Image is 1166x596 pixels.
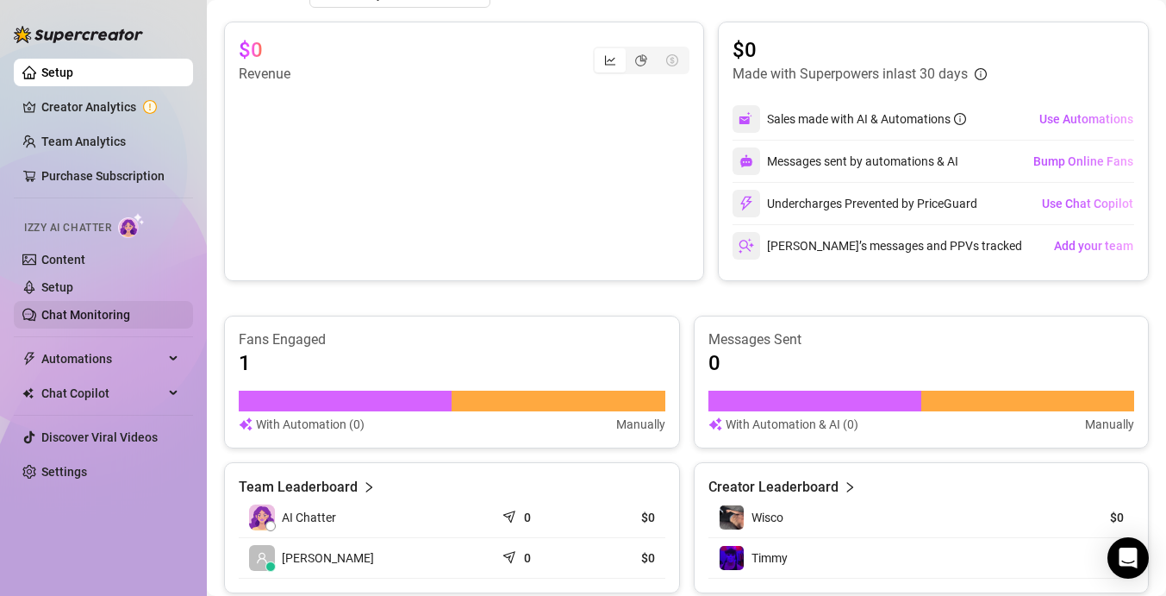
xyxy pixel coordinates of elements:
img: svg%3e [239,415,253,434]
a: Content [41,253,85,267]
article: Messages Sent [708,330,1135,349]
a: Discover Viral Videos [41,430,158,444]
span: Timmy [751,551,788,565]
button: Bump Online Fans [1032,147,1134,175]
span: send [502,506,520,524]
img: Timmy [720,546,744,570]
span: Use Chat Copilot [1042,197,1133,210]
img: AI Chatter [118,213,145,238]
article: Manually [616,415,665,434]
article: Team Leaderboard [239,477,358,498]
span: dollar-circle [666,54,678,66]
img: svg%3e [739,196,754,211]
article: Made with Superpowers in last 30 days [733,64,968,85]
article: $0 [239,36,263,64]
button: Use Chat Copilot [1041,190,1134,217]
span: Chat Copilot [41,380,164,407]
span: AI Chatter [282,508,336,527]
div: Open Intercom Messenger [1107,537,1149,579]
article: $0 [590,549,655,567]
article: $0 [1045,509,1124,526]
img: Chat Copilot [22,387,34,399]
article: Revenue [239,64,290,85]
article: Fans Engaged [239,330,665,349]
div: Sales made with AI & Automations [767,110,966,129]
article: $0 [590,509,655,526]
img: Wisco [720,505,744,530]
span: Izzy AI Chatter [24,220,111,236]
article: $0 [1045,549,1124,567]
span: right [363,477,375,498]
article: 0 [524,549,531,567]
span: Wisco [751,511,783,524]
img: svg%3e [708,415,722,434]
span: Automations [41,345,164,373]
article: 0 [708,349,720,377]
article: With Automation & AI (0) [726,415,858,434]
span: Use Automations [1039,112,1133,126]
span: info-circle [954,113,966,125]
article: Creator Leaderboard [708,477,839,498]
span: send [502,547,520,564]
div: Messages sent by automations & AI [733,147,958,175]
img: svg%3e [739,238,754,254]
span: pie-chart [635,54,647,66]
article: Manually [1085,415,1134,434]
span: [PERSON_NAME] [282,549,374,568]
span: info-circle [975,68,987,80]
img: logo-BBDzfeDw.svg [14,26,143,43]
span: thunderbolt [22,352,36,366]
img: svg%3e [739,154,753,168]
div: segmented control [593,47,689,74]
button: Add your team [1053,232,1134,260]
span: line-chart [604,54,616,66]
article: 0 [524,509,531,526]
span: Add your team [1054,239,1133,253]
a: Purchase Subscription [41,169,165,183]
span: user [256,552,268,564]
article: With Automation (0) [256,415,365,434]
div: Undercharges Prevented by PriceGuard [733,190,977,217]
article: 1 [239,349,251,377]
div: [PERSON_NAME]’s messages and PPVs tracked [733,232,1022,260]
a: Chat Monitoring [41,308,130,322]
a: Setup [41,66,73,79]
a: Creator Analytics exclamation-circle [41,93,179,121]
a: Setup [41,280,73,294]
span: right [844,477,856,498]
a: Team Analytics [41,135,126,148]
button: Use Automations [1038,105,1134,133]
img: izzy-ai-chatter-avatar-DDCN_rTZ.svg [249,505,275,530]
a: Settings [41,465,87,479]
article: $0 [733,36,987,64]
span: Bump Online Fans [1033,154,1133,168]
img: svg%3e [739,111,754,127]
